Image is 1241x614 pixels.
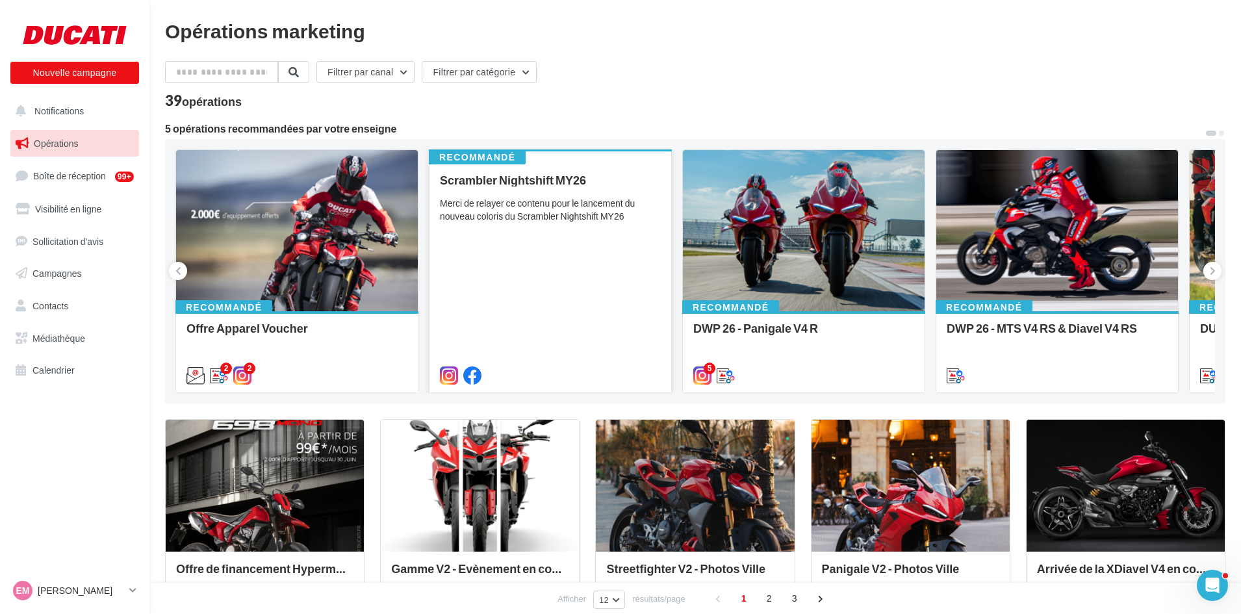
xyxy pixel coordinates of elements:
[10,578,139,603] a: EM [PERSON_NAME]
[38,584,124,597] p: [PERSON_NAME]
[32,268,82,279] span: Campagnes
[936,300,1032,314] div: Recommandé
[32,333,85,344] span: Médiathèque
[8,162,142,190] a: Boîte de réception99+
[165,94,242,108] div: 39
[8,228,142,255] a: Sollicitation d'avis
[32,300,68,311] span: Contacts
[8,325,142,352] a: Médiathèque
[8,292,142,320] a: Contacts
[704,363,715,374] div: 5
[182,96,242,107] div: opérations
[10,62,139,84] button: Nouvelle campagne
[391,562,569,588] div: Gamme V2 - Evènement en concession
[822,562,999,588] div: Panigale V2 - Photos Ville
[176,562,353,588] div: Offre de financement Hypermotard 698 Mono
[947,322,1168,348] div: DWP 26 - MTS V4 RS & Diavel V4 RS
[33,170,106,181] span: Boîte de réception
[34,105,84,116] span: Notifications
[316,61,415,83] button: Filtrer par canal
[1197,570,1228,601] iframe: Intercom live chat
[606,562,784,588] div: Streetfighter V2 - Photos Ville
[440,173,661,186] div: Scrambler Nightshift MY26
[186,322,407,348] div: Offre Apparel Voucher
[682,300,779,314] div: Recommandé
[593,591,625,609] button: 12
[35,203,101,214] span: Visibilité en ligne
[165,123,1205,134] div: 5 opérations recommandées par votre enseigne
[220,363,232,374] div: 2
[632,593,685,605] span: résultats/page
[115,172,134,182] div: 99+
[1037,562,1214,588] div: Arrivée de la XDiavel V4 en concession
[8,97,136,125] button: Notifications
[557,593,586,605] span: Afficher
[8,196,142,223] a: Visibilité en ligne
[440,197,661,223] div: Merci de relayer ce contenu pour le lancement du nouveau coloris du Scrambler Nightshift MY26
[175,300,272,314] div: Recommandé
[8,260,142,287] a: Campagnes
[32,365,75,376] span: Calendrier
[734,588,754,609] span: 1
[32,235,103,246] span: Sollicitation d'avis
[16,584,30,597] span: EM
[34,138,78,149] span: Opérations
[599,595,609,605] span: 12
[244,363,255,374] div: 2
[429,150,526,164] div: Recommandé
[422,61,537,83] button: Filtrer par catégorie
[8,130,142,157] a: Opérations
[693,322,914,348] div: DWP 26 - Panigale V4 R
[784,588,805,609] span: 3
[8,357,142,384] a: Calendrier
[759,588,780,609] span: 2
[165,21,1225,40] div: Opérations marketing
